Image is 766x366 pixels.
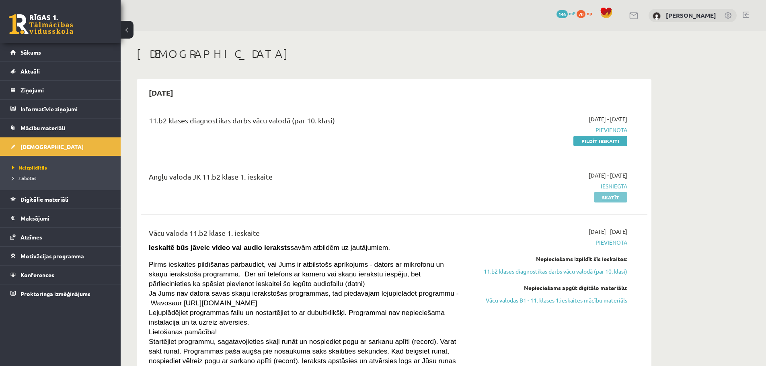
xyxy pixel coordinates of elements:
a: Rīgas 1. Tālmācības vidusskola [9,14,73,34]
a: Informatīvie ziņojumi [10,100,111,118]
a: Pildīt ieskaiti [573,136,627,146]
span: Lejuplādējiet programmas failu un nostartējiet to ar dubultklikšķi. Programmai nav nepieciešama i... [149,309,445,326]
span: Iesniegta [476,182,627,190]
a: Motivācijas programma [10,247,111,265]
div: Vācu valoda 11.b2 klase 1. ieskaite [149,227,464,242]
a: Vācu valodas B1 - 11. klases 1.ieskaites mācību materiāls [476,296,627,305]
a: Konferences [10,266,111,284]
span: mP [569,10,575,16]
span: [DATE] - [DATE] [589,115,627,123]
a: Proktoringa izmēģinājums [10,284,111,303]
span: Proktoringa izmēģinājums [21,290,90,297]
a: Izlabotās [12,174,113,182]
span: Aktuāli [21,67,40,75]
span: Pievienota [476,126,627,134]
a: Digitālie materiāli [10,190,111,209]
a: Aktuāli [10,62,111,80]
span: 70 [577,10,585,18]
a: Ziņojumi [10,81,111,99]
div: 11.b2 klases diagnostikas darbs vācu valodā (par 10. klasi) [149,115,464,130]
div: Nepieciešams apgūt digitālo materiālu: [476,284,627,292]
a: [DEMOGRAPHIC_DATA] [10,137,111,156]
a: Maksājumi [10,209,111,227]
a: Atzīmes [10,228,111,246]
a: 146 mP [557,10,575,16]
div: Nepieciešams izpildīt šīs ieskaites: [476,255,627,263]
span: Konferences [21,271,54,278]
a: [PERSON_NAME] [666,11,716,19]
span: [DEMOGRAPHIC_DATA] [21,143,84,150]
span: Atzīmes [21,233,42,241]
span: 146 [557,10,568,18]
a: 11.b2 klases diagnostikas darbs vācu valodā (par 10. klasi) [476,267,627,276]
span: [DATE] - [DATE] [589,227,627,236]
a: Sākums [10,43,111,61]
span: Pievienota [476,238,627,247]
span: Motivācijas programma [21,252,84,260]
span: Lietošanas pamācība! [149,328,217,336]
span: [DATE] - [DATE] [589,171,627,180]
a: Mācību materiāli [10,119,111,137]
legend: Maksājumi [21,209,111,227]
legend: Informatīvie ziņojumi [21,100,111,118]
span: Neizpildītās [12,164,47,171]
span: xp [587,10,592,16]
span: Sākums [21,49,41,56]
span: savām atbildēm uz jautājumiem. [149,243,390,251]
img: Markuss Orlovs [653,12,661,20]
h2: [DATE] [141,83,181,102]
span: Mācību materiāli [21,124,65,131]
a: Skatīt [594,192,627,202]
strong: Ieskaitē būs jāveic video vai audio ieraksts [149,243,291,251]
span: Izlabotās [12,175,36,181]
legend: Ziņojumi [21,81,111,99]
a: Neizpildītās [12,164,113,171]
span: Digitālie materiāli [21,196,68,203]
span: Pirms ieskaites pildīšanas pārbaudiet, vai Jums ir atbilstošs aprīkojums - dators ar mikrofonu un... [149,260,444,288]
h1: [DEMOGRAPHIC_DATA] [137,47,651,61]
a: 70 xp [577,10,596,16]
span: Ja Jums nav datorā savas skaņu ierakstošas programmas, tad piedāvājam lejupielādēt programmu - Wa... [149,289,459,307]
div: Angļu valoda JK 11.b2 klase 1. ieskaite [149,171,464,186]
